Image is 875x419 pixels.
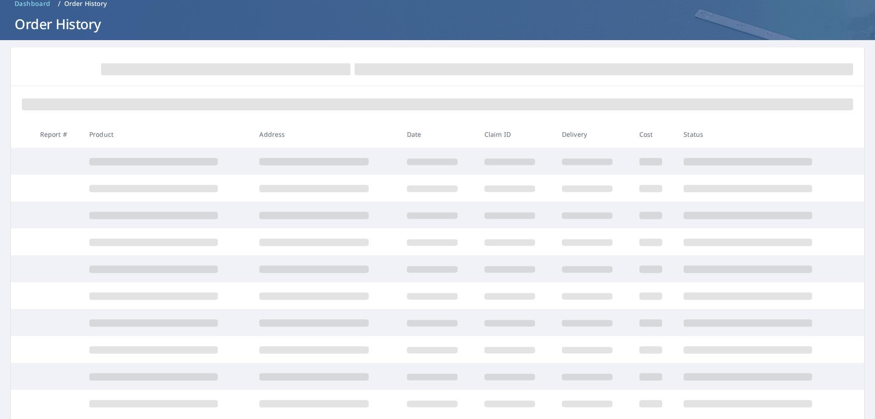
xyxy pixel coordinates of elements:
th: Delivery [555,121,632,148]
h1: Order History [11,15,864,33]
th: Cost [632,121,677,148]
th: Claim ID [477,121,555,148]
th: Date [400,121,477,148]
th: Report # [33,121,82,148]
th: Status [676,121,847,148]
th: Address [252,121,399,148]
th: Product [82,121,252,148]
